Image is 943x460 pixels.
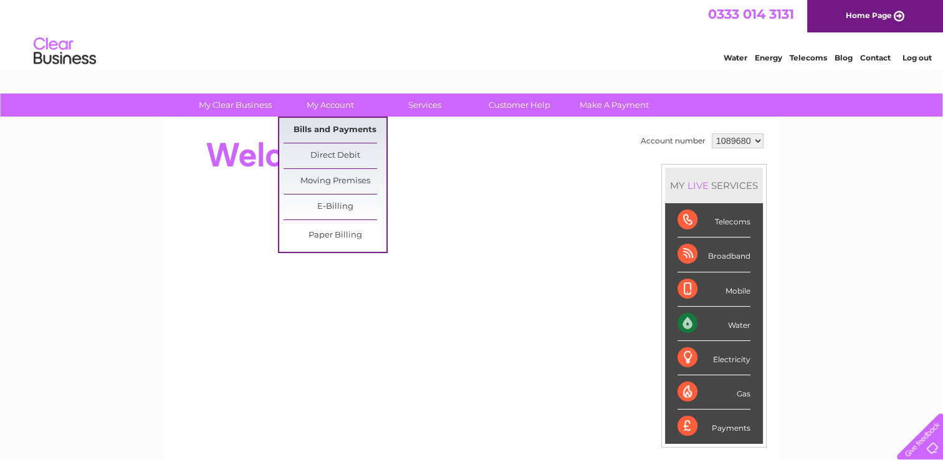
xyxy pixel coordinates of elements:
div: Water [677,307,750,341]
a: Bills and Payments [284,118,386,143]
a: My Clear Business [184,93,287,117]
a: Contact [860,53,891,62]
a: Paper Billing [284,223,386,248]
a: 0333 014 3131 [708,6,794,22]
div: Clear Business is a trading name of Verastar Limited (registered in [GEOGRAPHIC_DATA] No. 3667643... [178,7,767,60]
a: My Account [279,93,381,117]
div: Broadband [677,237,750,272]
a: Direct Debit [284,143,386,168]
a: Services [373,93,476,117]
div: Gas [677,375,750,410]
a: Make A Payment [563,93,666,117]
a: Water [724,53,747,62]
a: Log out [902,53,931,62]
a: Customer Help [468,93,571,117]
a: Blog [835,53,853,62]
a: E-Billing [284,194,386,219]
a: Telecoms [790,53,827,62]
div: LIVE [685,180,711,191]
img: logo.png [33,32,97,70]
div: Payments [677,410,750,443]
div: Telecoms [677,203,750,237]
a: Energy [755,53,782,62]
div: MY SERVICES [665,168,763,203]
div: Electricity [677,341,750,375]
td: Account number [638,130,709,151]
div: Mobile [677,272,750,307]
a: Moving Premises [284,169,386,194]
